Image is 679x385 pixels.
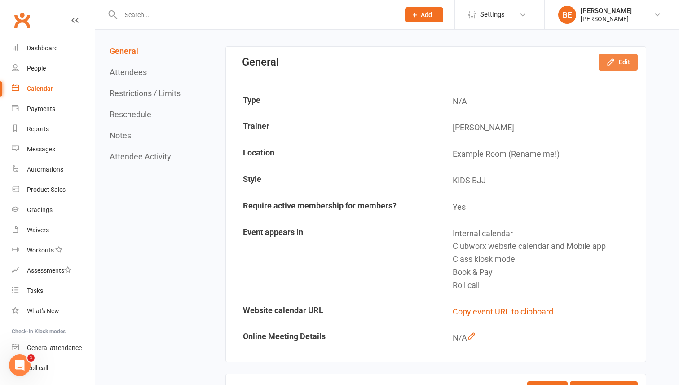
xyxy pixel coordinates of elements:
div: General attendance [27,344,82,351]
div: Clubworx website calendar and Mobile app [453,240,639,253]
td: Yes [436,195,645,220]
div: BE [558,6,576,24]
a: Automations [12,159,95,180]
div: [PERSON_NAME] [581,7,632,15]
span: 1 [27,354,35,362]
div: Calendar [27,85,53,92]
button: Add [405,7,443,22]
td: Website calendar URL [227,299,436,325]
div: [PERSON_NAME] [581,15,632,23]
td: N/A [436,89,645,115]
div: Roll call [27,364,48,372]
td: Online Meeting Details [227,325,436,351]
div: General [242,56,279,68]
button: Edit [599,54,638,70]
a: People [12,58,95,79]
div: Workouts [27,247,54,254]
div: Reports [27,125,49,133]
td: Style [227,168,436,194]
div: Payments [27,105,55,112]
a: Tasks [12,281,95,301]
input: Search... [118,9,393,21]
td: Trainer [227,115,436,141]
div: People [27,65,46,72]
div: Gradings [27,206,53,213]
button: Reschedule [110,110,151,119]
iframe: Intercom live chat [9,354,31,376]
td: [PERSON_NAME] [436,115,645,141]
button: Restrictions / Limits [110,89,181,98]
a: Assessments [12,261,95,281]
td: KIDS BJJ [436,168,645,194]
div: Internal calendar [453,227,639,240]
button: Notes [110,131,131,140]
div: Messages [27,146,55,153]
div: N/A [453,332,639,345]
a: What's New [12,301,95,321]
a: Payments [12,99,95,119]
div: Book & Pay [453,266,639,279]
a: Clubworx [11,9,33,31]
button: Attendee Activity [110,152,171,161]
a: Calendar [12,79,95,99]
a: General attendance kiosk mode [12,338,95,358]
td: Event appears in [227,221,436,298]
a: Roll call [12,358,95,378]
a: Gradings [12,200,95,220]
div: Tasks [27,287,43,294]
td: Type [227,89,436,115]
div: Waivers [27,226,49,234]
td: Example Room (Rename me!) [436,142,645,167]
div: Assessments [27,267,71,274]
a: Waivers [12,220,95,240]
span: Add [421,11,432,18]
a: Workouts [12,240,95,261]
span: Settings [480,4,505,25]
div: Class kiosk mode [453,253,639,266]
td: Require active membership for members? [227,195,436,220]
div: Automations [27,166,63,173]
button: Copy event URL to clipboard [453,305,553,319]
div: Roll call [453,279,639,292]
button: General [110,46,138,56]
td: Location [227,142,436,167]
a: Messages [12,139,95,159]
a: Dashboard [12,38,95,58]
div: Dashboard [27,44,58,52]
div: What's New [27,307,59,314]
div: Product Sales [27,186,66,193]
a: Product Sales [12,180,95,200]
button: Attendees [110,67,147,77]
a: Reports [12,119,95,139]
